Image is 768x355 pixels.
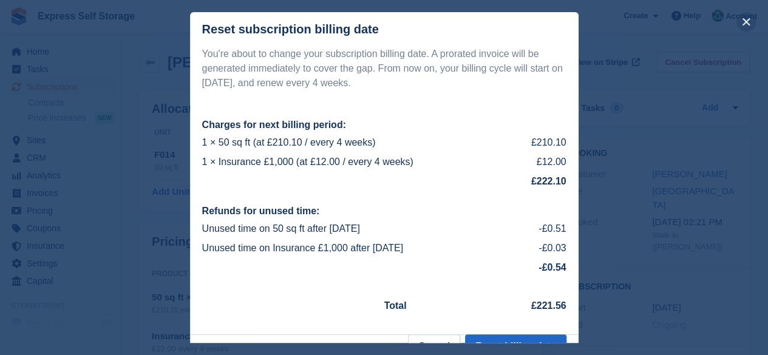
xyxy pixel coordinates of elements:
strong: Total [384,300,407,311]
td: -£0.03 [522,238,566,258]
td: £210.10 [514,133,566,152]
td: 1 × 50 sq ft (at £210.10 / every 4 weeks) [202,133,515,152]
td: £12.00 [514,152,566,172]
strong: -£0.54 [539,262,566,272]
td: Unused time on Insurance £1,000 after [DATE] [202,238,523,258]
h2: Charges for next billing period: [202,120,566,130]
td: 1 × Insurance £1,000 (at £12.00 / every 4 weeks) [202,152,515,172]
strong: £222.10 [531,176,566,186]
button: close [736,12,756,32]
td: Unused time on 50 sq ft after [DATE] [202,219,523,238]
div: Reset subscription billing date [202,22,379,36]
h2: Refunds for unused time: [202,206,566,217]
strong: £221.56 [531,300,566,311]
p: You're about to change your subscription billing date. A prorated invoice will be generated immed... [202,47,566,90]
td: -£0.51 [522,219,566,238]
